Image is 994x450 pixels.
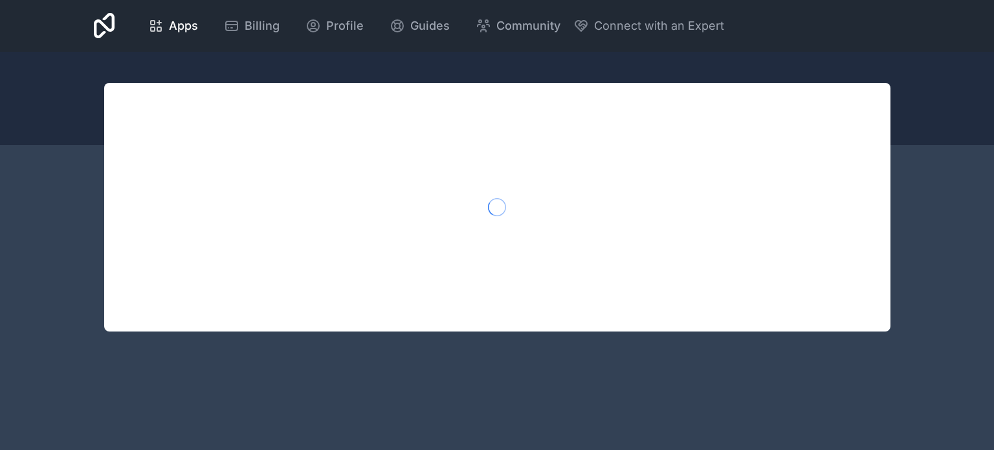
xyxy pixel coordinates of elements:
[138,12,208,40] a: Apps
[573,17,724,35] button: Connect with an Expert
[214,12,290,40] a: Billing
[465,12,571,40] a: Community
[410,17,450,35] span: Guides
[496,17,560,35] span: Community
[295,12,374,40] a: Profile
[326,17,364,35] span: Profile
[594,17,724,35] span: Connect with an Expert
[379,12,460,40] a: Guides
[245,17,280,35] span: Billing
[169,17,198,35] span: Apps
